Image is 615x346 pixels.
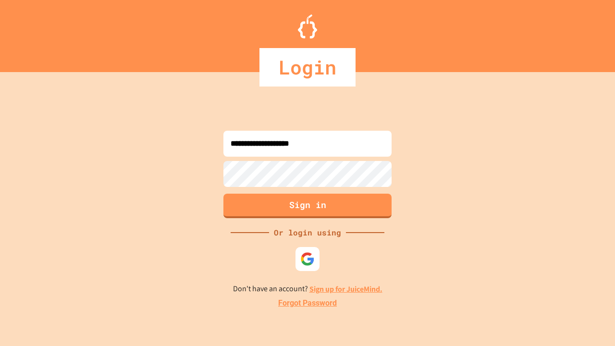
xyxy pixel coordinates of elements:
p: Don't have an account? [233,283,382,295]
a: Forgot Password [278,297,337,309]
img: google-icon.svg [300,252,315,266]
a: Sign up for JuiceMind. [309,284,382,294]
img: Logo.svg [298,14,317,38]
div: Or login using [269,227,346,238]
div: Login [259,48,356,86]
button: Sign in [223,194,392,218]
